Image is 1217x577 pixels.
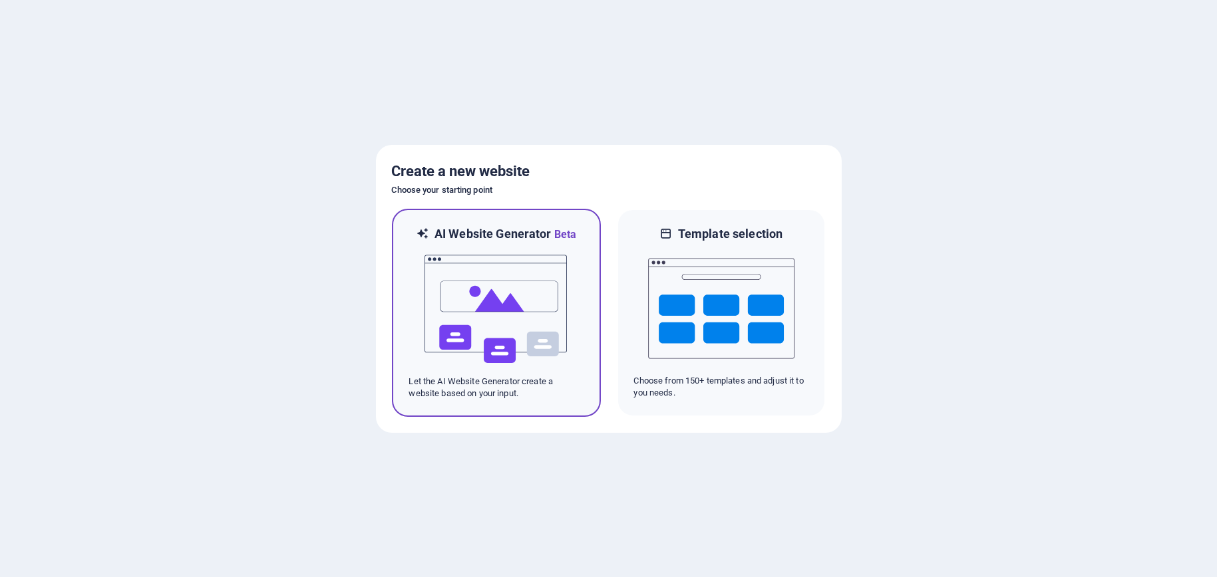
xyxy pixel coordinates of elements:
div: Template selectionChoose from 150+ templates and adjust it to you needs. [617,209,826,417]
h6: Choose your starting point [392,182,826,198]
h6: Template selection [678,226,782,242]
p: Let the AI Website Generator create a website based on your input. [409,376,584,400]
p: Choose from 150+ templates and adjust it to you needs. [634,375,808,399]
h5: Create a new website [392,161,826,182]
h6: AI Website Generator [435,226,576,243]
div: AI Website GeneratorBetaaiLet the AI Website Generator create a website based on your input. [392,209,601,417]
img: ai [423,243,570,376]
span: Beta [552,228,577,241]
